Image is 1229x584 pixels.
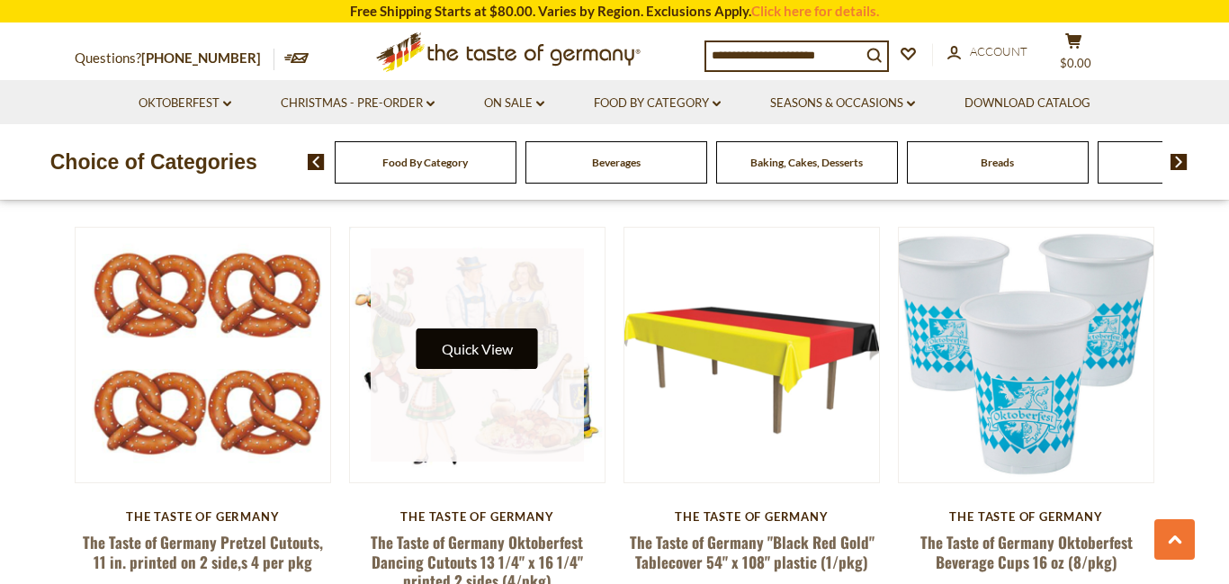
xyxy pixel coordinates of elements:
[349,509,606,524] div: The Taste of Germany
[75,47,274,70] p: Questions?
[964,94,1090,113] a: Download Catalog
[281,94,435,113] a: Christmas - PRE-ORDER
[75,509,331,524] div: The Taste of Germany
[770,94,915,113] a: Seasons & Occasions
[76,228,330,483] img: The Taste of Germany Pretzel Cutouts, 11 in. printed on 2 side,s 4 per pkg
[920,531,1133,572] a: The Taste of Germany Oktoberfest Beverage Cups 16 oz (8/pkg)
[899,228,1153,482] img: The Taste of Germany Oktoberfest Beverage Cups 16 oz (8/pkg)
[751,3,879,19] a: Click here for details.
[947,42,1027,62] a: Account
[83,531,323,572] a: The Taste of Germany Pretzel Cutouts, 11 in. printed on 2 side,s 4 per pkg
[1046,32,1100,77] button: $0.00
[592,156,641,169] a: Beverages
[308,154,325,170] img: previous arrow
[624,228,879,482] img: The Taste of Germany "Black Red Gold" Tablecover 54" x 108" plastic (1/pkg)
[898,509,1154,524] div: The Taste of Germany
[981,156,1014,169] a: Breads
[970,44,1027,58] span: Account
[141,49,261,66] a: [PHONE_NUMBER]
[350,228,605,488] img: The Taste of Germany Oktoberfest Dancing Cutouts 13 1/4" x 16 1/4" printed 2 sides (4/pkg)
[417,328,538,369] button: Quick View
[750,156,863,169] a: Baking, Cakes, Desserts
[594,94,721,113] a: Food By Category
[382,156,468,169] a: Food By Category
[630,531,875,572] a: The Taste of Germany "Black Red Gold" Tablecover 54" x 108" plastic (1/pkg)
[1060,56,1091,70] span: $0.00
[1171,154,1188,170] img: next arrow
[139,94,231,113] a: Oktoberfest
[623,509,880,524] div: The Taste of Germany
[484,94,544,113] a: On Sale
